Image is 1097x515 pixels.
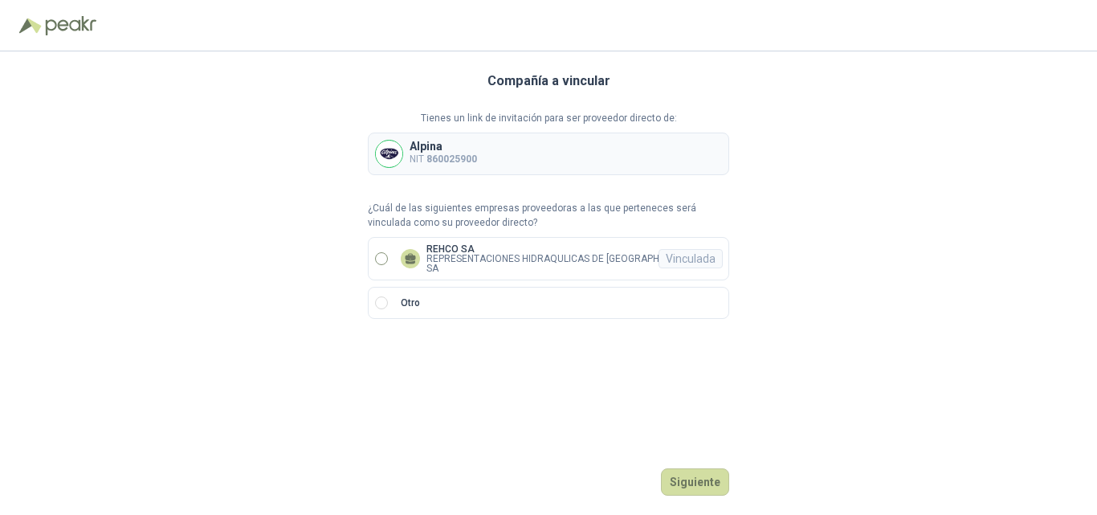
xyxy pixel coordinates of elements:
[368,111,729,126] p: Tienes un link de invitación para ser proveedor directo de:
[661,468,729,496] button: Siguiente
[376,141,402,167] img: Company Logo
[368,201,729,231] p: ¿Cuál de las siguientes empresas proveedoras a las que perteneces será vinculada como su proveedo...
[426,254,709,273] p: REPRESENTACIONES HIDRAQULICAS DE [GEOGRAPHIC_DATA] SA
[401,296,420,311] p: Otro
[487,71,610,92] h3: Compañía a vincular
[659,249,723,268] div: Vinculada
[426,153,477,165] b: 860025900
[426,244,709,254] p: REHCO SA
[45,16,96,35] img: Peakr
[19,18,42,34] img: Logo
[410,152,477,167] p: NIT
[410,141,477,152] p: Alpina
